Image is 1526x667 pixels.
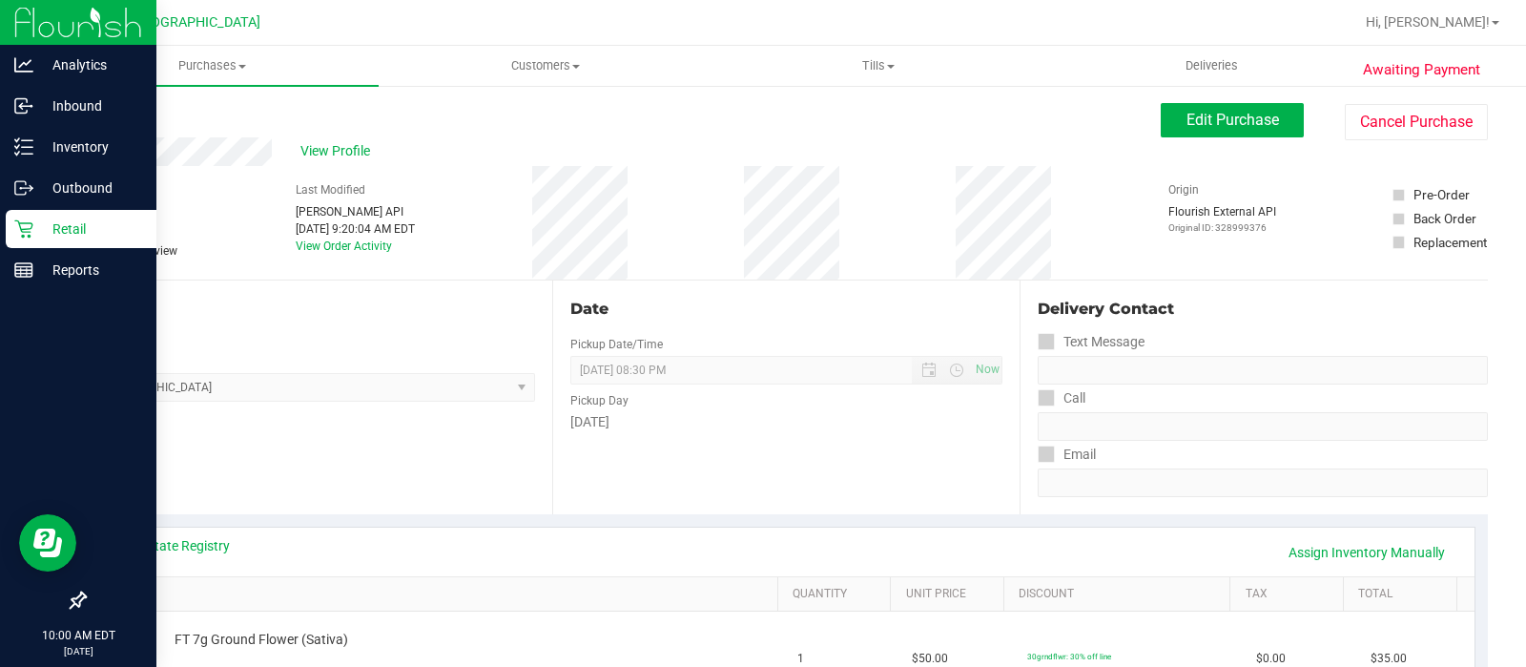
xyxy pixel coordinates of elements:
[1366,14,1490,30] span: Hi, [PERSON_NAME]!
[1161,103,1304,137] button: Edit Purchase
[793,587,883,602] a: Quantity
[1038,328,1144,356] label: Text Message
[33,259,148,281] p: Reports
[1168,181,1199,198] label: Origin
[1160,57,1264,74] span: Deliveries
[9,627,148,644] p: 10:00 AM EDT
[115,536,230,555] a: View State Registry
[296,240,392,253] a: View Order Activity
[1276,536,1457,569] a: Assign Inventory Manually
[130,14,260,31] span: [GEOGRAPHIC_DATA]
[14,178,33,198] inline-svg: Outbound
[1363,59,1480,81] span: Awaiting Payment
[113,587,770,602] a: SKU
[1168,203,1276,235] div: Flourish External API
[1027,652,1111,661] span: 30grndflwr: 30% off line
[14,261,33,280] inline-svg: Reports
[1045,46,1378,86] a: Deliveries
[296,203,415,220] div: [PERSON_NAME] API
[1413,233,1487,252] div: Replacement
[570,336,663,353] label: Pickup Date/Time
[300,141,377,161] span: View Profile
[33,218,148,240] p: Retail
[1038,356,1488,385] input: Format: (999) 999-9999
[1345,104,1488,140] button: Cancel Purchase
[296,181,365,198] label: Last Modified
[33,135,148,158] p: Inventory
[570,392,629,409] label: Pickup Day
[570,298,1003,321] div: Date
[14,219,33,239] inline-svg: Retail
[33,53,148,76] p: Analytics
[570,412,1003,432] div: [DATE]
[379,46,711,86] a: Customers
[9,644,148,658] p: [DATE]
[33,177,148,199] p: Outbound
[46,57,379,74] span: Purchases
[1246,587,1336,602] a: Tax
[33,94,148,117] p: Inbound
[175,631,348,649] span: FT 7g Ground Flower (Sativa)
[1019,587,1223,602] a: Discount
[1186,111,1279,129] span: Edit Purchase
[1358,587,1449,602] a: Total
[1038,385,1085,412] label: Call
[1038,441,1096,469] label: Email
[1038,298,1488,321] div: Delivery Contact
[1038,412,1488,441] input: Format: (999) 999-9999
[1413,185,1470,204] div: Pre-Order
[14,96,33,115] inline-svg: Inbound
[84,298,535,321] div: Location
[14,137,33,156] inline-svg: Inventory
[906,587,997,602] a: Unit Price
[14,55,33,74] inline-svg: Analytics
[380,57,711,74] span: Customers
[46,46,379,86] a: Purchases
[1168,220,1276,235] p: Original ID: 328999376
[1413,209,1476,228] div: Back Order
[19,514,76,572] iframe: Resource center
[296,220,415,238] div: [DATE] 9:20:04 AM EDT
